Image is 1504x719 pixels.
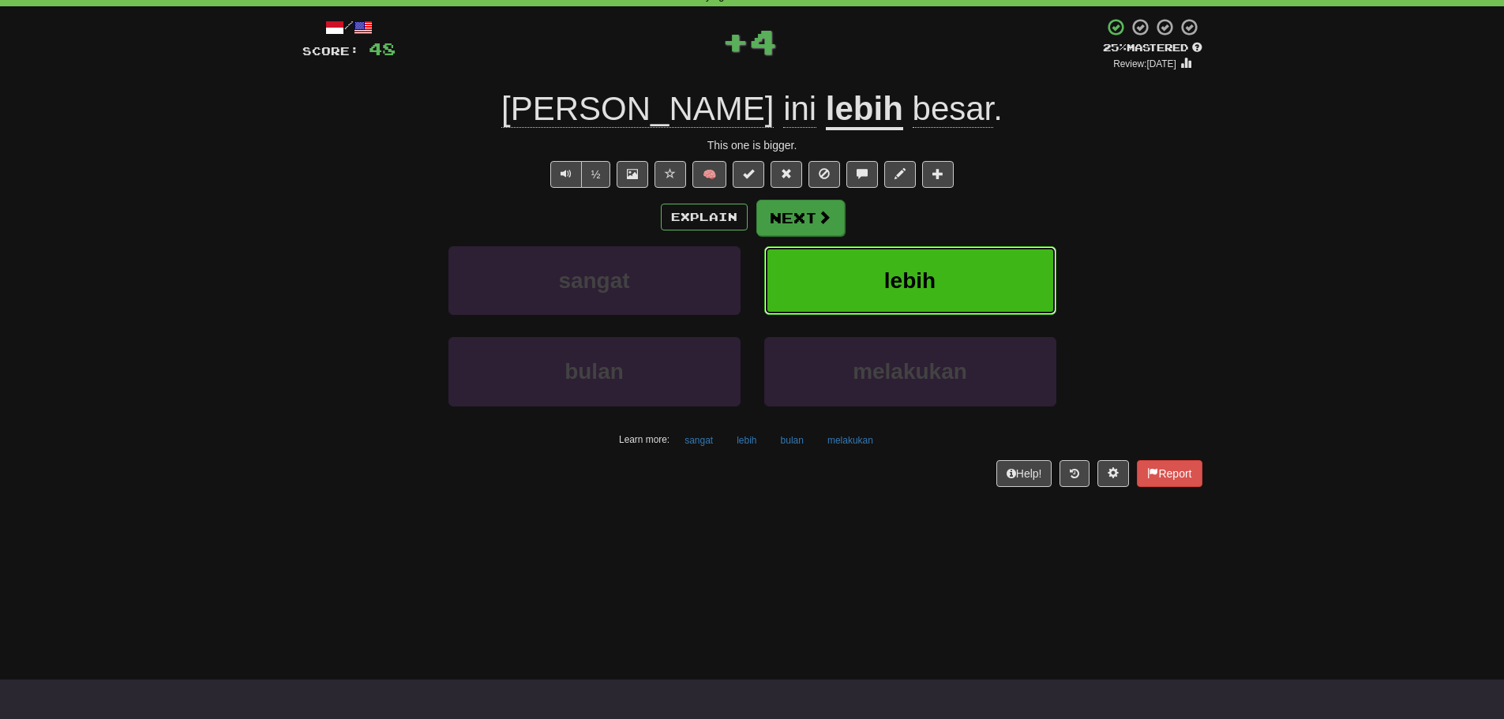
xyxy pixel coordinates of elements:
[808,161,840,188] button: Ignore sentence (alt+i)
[826,90,903,130] u: lebih
[772,429,812,452] button: bulan
[771,161,802,188] button: Reset to 0% Mastered (alt+r)
[692,161,726,188] button: 🧠
[448,337,741,406] button: bulan
[783,90,816,128] span: ini
[922,161,954,188] button: Add to collection (alt+a)
[749,21,777,61] span: 4
[996,460,1052,487] button: Help!
[764,337,1056,406] button: melakukan
[676,429,722,452] button: sangat
[302,137,1202,153] div: This one is bigger.
[819,429,882,452] button: melakukan
[654,161,686,188] button: Favorite sentence (alt+f)
[884,161,916,188] button: Edit sentence (alt+d)
[728,429,765,452] button: lebih
[722,17,749,65] span: +
[550,161,582,188] button: Play sentence audio (ctl+space)
[756,200,845,236] button: Next
[661,204,748,230] button: Explain
[547,161,611,188] div: Text-to-speech controls
[903,90,1003,128] span: .
[846,161,878,188] button: Discuss sentence (alt+u)
[1137,460,1202,487] button: Report
[558,268,629,293] span: sangat
[619,434,669,445] small: Learn more:
[581,161,611,188] button: ½
[448,246,741,315] button: sangat
[302,44,359,58] span: Score:
[1103,41,1202,55] div: Mastered
[369,39,396,58] span: 48
[302,17,396,37] div: /
[617,161,648,188] button: Show image (alt+x)
[913,90,994,128] span: besar
[1113,58,1176,69] small: Review: [DATE]
[884,268,936,293] span: lebih
[564,359,624,384] span: bulan
[1103,41,1127,54] span: 25 %
[1060,460,1090,487] button: Round history (alt+y)
[764,246,1056,315] button: lebih
[733,161,764,188] button: Set this sentence to 100% Mastered (alt+m)
[853,359,967,384] span: melakukan
[501,90,774,128] span: [PERSON_NAME]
